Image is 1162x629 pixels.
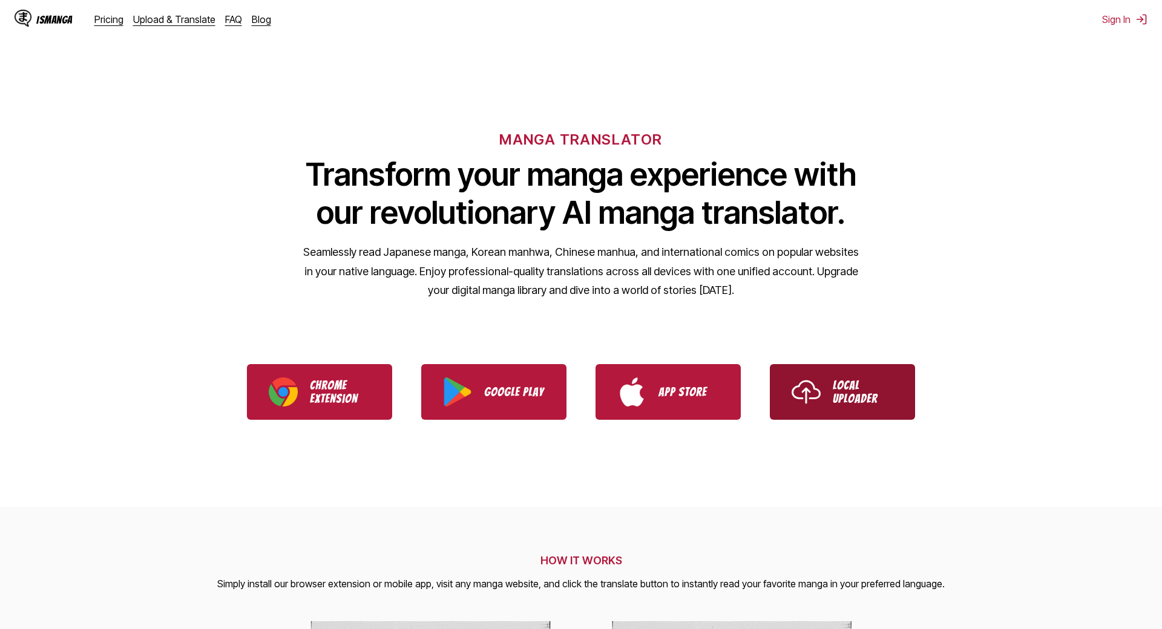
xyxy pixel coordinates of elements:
[303,155,859,232] h1: Transform your manga experience with our revolutionary AI manga translator.
[217,576,945,592] p: Simply install our browser extension or mobile app, visit any manga website, and click the transl...
[833,379,893,405] p: Local Uploader
[269,377,298,406] img: Chrome logo
[225,13,242,25] a: FAQ
[247,364,392,420] a: Download IsManga Chrome Extension
[499,131,662,148] h6: MANGA TRANSLATOR
[94,13,123,25] a: Pricing
[617,377,646,406] img: App Store logo
[1135,13,1147,25] img: Sign out
[443,377,472,406] img: Google Play logo
[15,10,31,27] img: IsManga Logo
[133,13,215,25] a: Upload & Translate
[484,385,545,399] p: Google Play
[658,385,719,399] p: App Store
[1102,13,1147,25] button: Sign In
[770,364,915,420] a: Use IsManga Local Uploader
[252,13,271,25] a: Blog
[303,243,859,300] p: Seamlessly read Japanese manga, Korean manhwa, Chinese manhua, and international comics on popula...
[36,14,73,25] div: IsManga
[792,377,821,406] img: Upload icon
[596,364,741,420] a: Download IsManga from App Store
[421,364,566,420] a: Download IsManga from Google Play
[310,379,370,405] p: Chrome Extension
[217,554,945,567] h2: HOW IT WORKS
[15,10,94,29] a: IsManga LogoIsManga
